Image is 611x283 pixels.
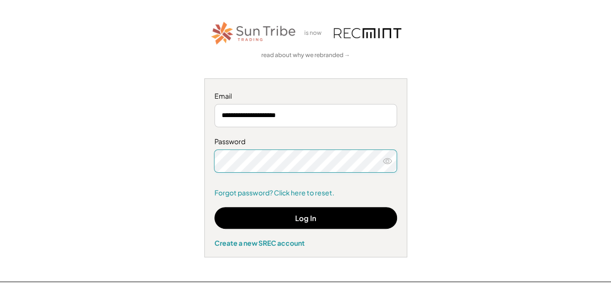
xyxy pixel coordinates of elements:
[214,188,397,198] a: Forgot password? Click here to reset.
[334,28,401,38] img: recmint-logotype%403x.png
[214,207,397,229] button: Log In
[214,137,397,147] div: Password
[261,51,350,60] a: read about why we rebranded →
[210,20,297,46] img: STT_Horizontal_Logo%2B-%2BColor.png
[214,238,397,247] div: Create a new SREC account
[302,29,329,37] div: is now
[214,91,397,101] div: Email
